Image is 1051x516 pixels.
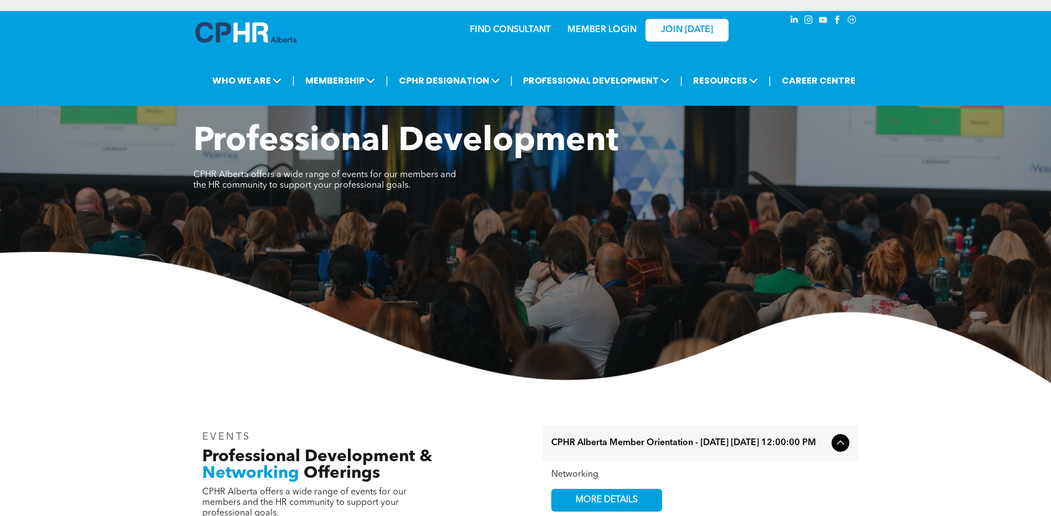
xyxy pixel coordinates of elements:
[202,448,432,465] span: Professional Development &
[551,469,849,480] div: Networking
[193,125,618,158] span: Professional Development
[690,70,761,91] span: RESOURCES
[209,70,285,91] span: WHO WE ARE
[304,465,380,482] span: Offerings
[386,69,388,92] li: |
[551,489,662,512] a: MORE DETAILS
[680,69,683,92] li: |
[778,70,859,91] a: CAREER CENTRE
[202,432,252,442] span: EVENTS
[396,70,503,91] span: CPHR DESIGNATION
[193,171,456,190] span: CPHR Alberta offers a wide range of events for our members and the HR community to support your p...
[551,438,827,448] span: CPHR Alberta Member Orientation - [DATE] [DATE] 12:00:00 PM
[645,19,729,42] a: JOIN [DATE]
[567,25,637,34] a: MEMBER LOGIN
[846,14,858,29] a: Social network
[803,14,815,29] a: instagram
[510,69,513,92] li: |
[563,489,650,511] span: MORE DETAILS
[520,70,673,91] span: PROFESSIONAL DEVELOPMENT
[196,22,296,43] img: A blue and white logo for cp alberta
[661,25,713,35] span: JOIN [DATE]
[302,70,378,91] span: MEMBERSHIP
[292,69,295,92] li: |
[470,25,551,34] a: FIND CONSULTANT
[832,14,844,29] a: facebook
[788,14,801,29] a: linkedin
[768,69,771,92] li: |
[817,14,829,29] a: youtube
[202,465,299,482] span: Networking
